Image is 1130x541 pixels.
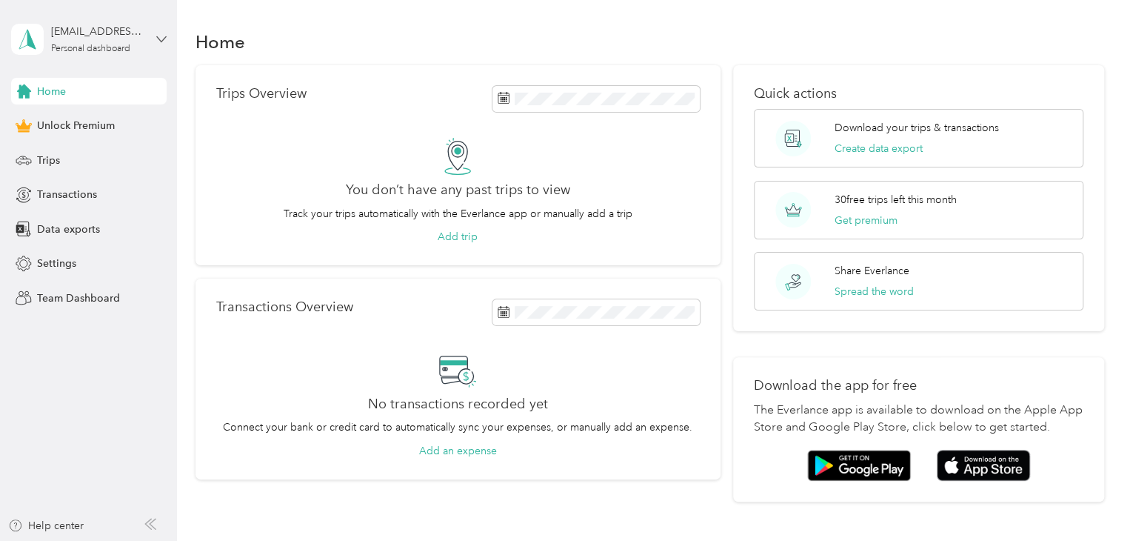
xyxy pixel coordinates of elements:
button: Add an expense [419,443,497,459]
p: Download the app for free [754,378,1083,394]
button: Create data export [835,141,923,156]
span: Unlock Premium [37,118,115,133]
iframe: Everlance-gr Chat Button Frame [1047,458,1130,541]
p: Trips Overview [216,86,307,102]
span: Team Dashboard [37,291,120,306]
span: Home [37,84,66,99]
div: [EMAIL_ADDRESS][DOMAIN_NAME] [51,24,144,39]
span: Transactions [37,187,97,202]
p: Connect your bank or credit card to automatically sync your expenses, or manually add an expense. [223,419,692,435]
span: Data exports [37,222,100,237]
h2: No transactions recorded yet [368,396,548,412]
p: Track your trips automatically with the Everlance app or manually add a trip [284,206,632,222]
button: Help center [8,518,84,534]
span: Settings [37,256,76,271]
img: Google play [807,450,911,481]
p: Quick actions [754,86,1083,102]
button: Add trip [438,229,478,245]
p: 30 free trips left this month [835,192,957,208]
p: Share Everlance [835,263,909,279]
p: Transactions Overview [216,299,353,315]
img: App store [937,450,1030,482]
span: Trips [37,153,60,168]
p: Download your trips & transactions [835,120,999,136]
div: Personal dashboard [51,44,130,53]
button: Spread the word [835,284,914,299]
p: The Everlance app is available to download on the Apple App Store and Google Play Store, click be... [754,402,1083,437]
h2: You don’t have any past trips to view [346,182,570,198]
button: Get premium [835,213,897,228]
h1: Home [195,34,245,50]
